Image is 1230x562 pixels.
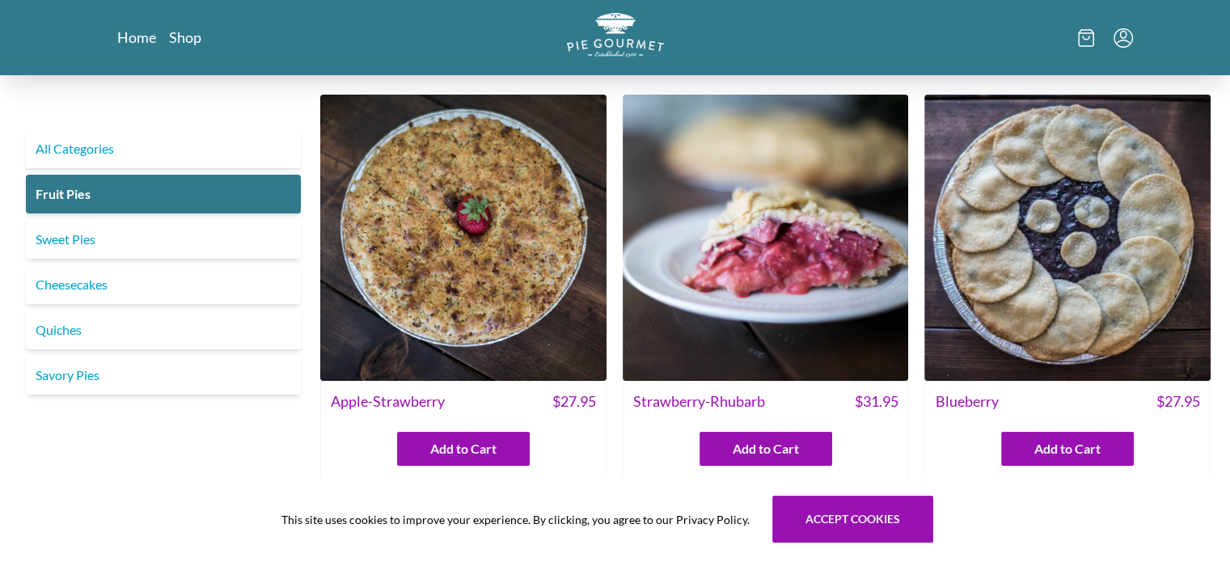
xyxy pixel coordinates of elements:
[321,475,606,547] div: Seasonal Pie Now Available! Includes the perfect balance between fresh and locally-sourced Apples...
[633,391,765,412] span: Strawberry-Rhubarb
[281,511,750,528] span: This site uses cookies to improve your experience. By clicking, you agree to our Privacy Policy.
[924,95,1211,381] img: Blueberry
[733,439,799,458] span: Add to Cart
[567,13,664,57] img: logo
[1034,439,1101,458] span: Add to Cart
[567,13,664,62] a: Logo
[552,391,596,412] span: $ 27.95
[700,432,832,466] button: Add to Cart
[26,129,301,168] a: All Categories
[169,27,201,47] a: Shop
[1156,391,1200,412] span: $ 27.95
[1001,432,1134,466] button: Add to Cart
[430,439,497,458] span: Add to Cart
[117,27,156,47] a: Home
[26,175,301,213] a: Fruit Pies
[331,391,445,412] span: Apple-Strawberry
[1114,28,1133,48] button: Menu
[26,265,301,304] a: Cheesecakes
[320,95,607,381] img: Apple-Strawberry
[397,432,530,466] button: Add to Cart
[623,475,908,518] div: Seasonal Favorite! Now Available!
[26,356,301,395] a: Savory Pies
[772,496,933,543] button: Accept cookies
[854,391,898,412] span: $ 31.95
[26,220,301,259] a: Sweet Pies
[26,311,301,349] a: Quiches
[623,95,909,381] img: Strawberry-Rhubarb
[935,391,998,412] span: Blueberry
